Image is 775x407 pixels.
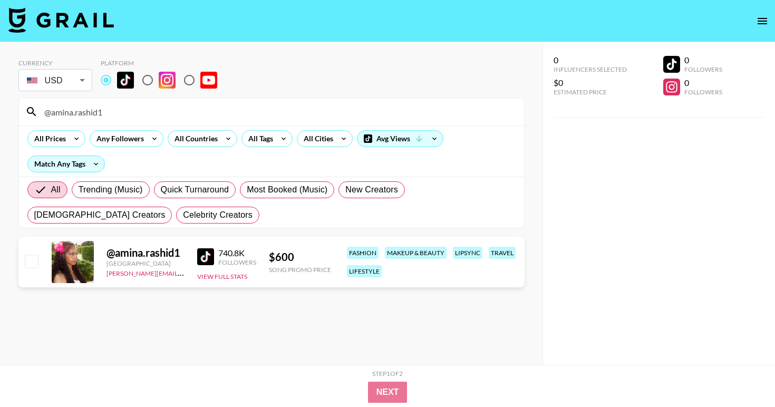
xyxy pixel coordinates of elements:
div: Followers [218,258,256,266]
a: [PERSON_NAME][EMAIL_ADDRESS][DOMAIN_NAME] [106,267,263,277]
div: [GEOGRAPHIC_DATA] [106,259,185,267]
div: 0 [554,55,627,65]
div: $ 600 [269,250,331,264]
div: Followers [684,88,722,96]
div: Avg Views [357,131,443,147]
span: Most Booked (Music) [247,183,327,196]
div: $0 [554,77,627,88]
div: All Countries [168,131,220,147]
div: All Cities [297,131,335,147]
span: Celebrity Creators [183,209,253,221]
div: 0 [684,55,722,65]
button: View Full Stats [197,273,247,280]
button: Next [368,382,408,403]
div: Followers [684,65,722,73]
img: Instagram [159,72,176,89]
div: lifestyle [347,265,382,277]
img: TikTok [197,248,214,265]
img: YouTube [200,72,217,89]
div: Any Followers [90,131,146,147]
div: Step 1 of 2 [372,370,403,377]
div: Platform [101,59,226,67]
button: open drawer [752,11,773,32]
div: All Prices [28,131,68,147]
div: 740.8K [218,248,256,258]
div: Song Promo Price [269,266,331,274]
span: All [51,183,61,196]
iframe: Drift Widget Chat Controller [722,354,762,394]
span: [DEMOGRAPHIC_DATA] Creators [34,209,166,221]
span: New Creators [345,183,398,196]
div: travel [489,247,516,259]
div: makeup & beauty [385,247,447,259]
div: @ amina.rashid1 [106,246,185,259]
input: Search by User Name [38,103,518,120]
div: All Tags [242,131,275,147]
div: lipsync [453,247,482,259]
img: TikTok [117,72,134,89]
div: USD [21,71,90,90]
div: Influencers Selected [554,65,627,73]
div: 0 [684,77,722,88]
div: fashion [347,247,379,259]
span: Trending (Music) [79,183,143,196]
div: Estimated Price [554,88,627,96]
div: Currency [18,59,92,67]
span: Quick Turnaround [161,183,229,196]
div: Match Any Tags [28,156,104,172]
img: Grail Talent [8,7,114,33]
